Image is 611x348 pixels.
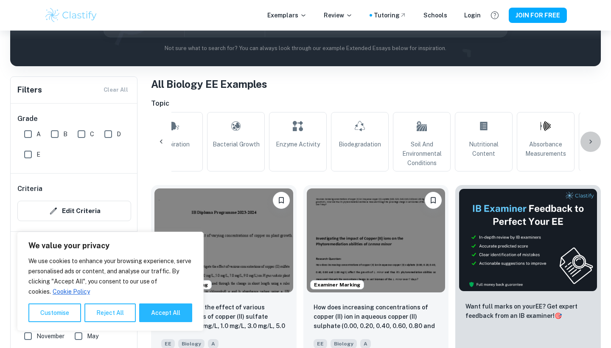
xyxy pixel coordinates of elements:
h1: All Biology EE Examples [151,76,601,92]
a: Login [464,11,481,20]
p: Not sure what to search for? You can always look through our example Extended Essays below for in... [17,44,594,53]
span: E [36,150,40,159]
p: Review [324,11,353,20]
span: D [117,129,121,139]
p: To investigate the effect of various concentrations of copper (II) sulfate solutions (0.0 mg/L, 1... [161,303,286,331]
p: We use cookies to enhance your browsing experience, serve personalised ads or content, and analys... [28,256,192,297]
h6: Criteria [17,184,42,194]
button: Edit Criteria [17,201,131,221]
span: Biodegradation [339,140,381,149]
img: Biology EE example thumbnail: How does increasing concentrations of co [307,188,446,292]
button: Accept All [139,303,192,322]
span: Respiration [158,140,190,149]
span: Absorbance Measurements [521,140,571,158]
h6: Topic [151,98,601,109]
p: Exemplars [267,11,307,20]
button: JOIN FOR FREE [509,8,567,23]
img: Thumbnail [459,188,597,292]
h6: Grade [17,114,131,124]
button: Please log in to bookmark exemplars [273,192,290,209]
p: We value your privacy [28,241,192,251]
span: B [63,129,67,139]
span: Bacterial Growth [213,140,260,149]
a: Schools [423,11,447,20]
a: Cookie Policy [52,288,90,295]
span: C [90,129,94,139]
span: November [36,331,64,341]
span: Nutritional Content [459,140,509,158]
button: Please log in to bookmark exemplars [425,192,442,209]
p: How does increasing concentrations of copper (II) ion in aqueous copper (II) sulphate (0.00, 0.20... [314,303,439,331]
span: Examiner Marking [311,281,364,289]
span: Enzyme Activity [276,140,320,149]
div: We value your privacy [17,232,204,331]
span: 🎯 [555,312,562,319]
img: Clastify logo [44,7,98,24]
p: Want full marks on your EE ? Get expert feedback from an IB examiner! [465,302,591,320]
h6: Filters [17,84,42,96]
img: Biology EE example thumbnail: To investigate the effect of various con [154,188,293,292]
span: May [87,331,98,341]
a: Tutoring [374,11,406,20]
span: Soil and Environmental Conditions [397,140,447,168]
span: A [36,129,41,139]
button: Customise [28,303,81,322]
button: Help and Feedback [488,8,502,22]
button: Reject All [84,303,136,322]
